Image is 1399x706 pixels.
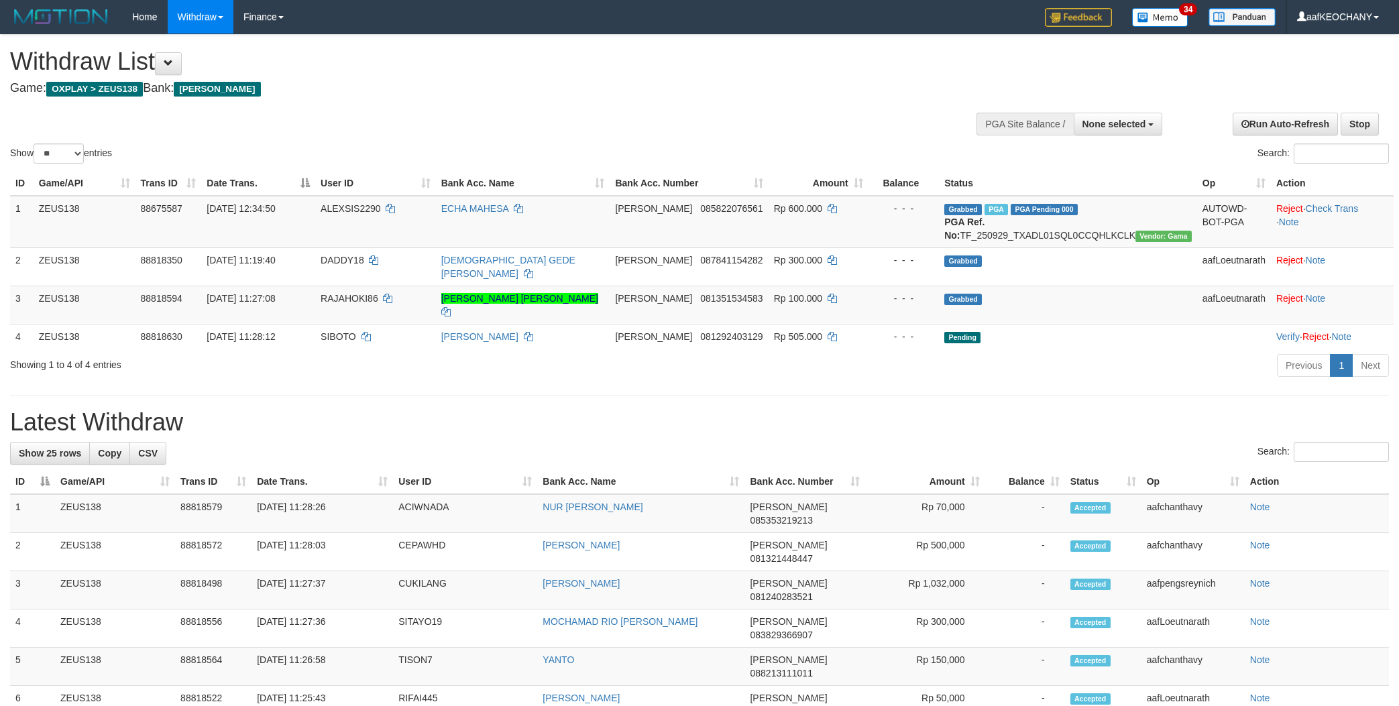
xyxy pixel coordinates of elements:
[1070,579,1111,590] span: Accepted
[89,442,130,465] a: Copy
[700,293,763,304] span: Copy 081351534583 to clipboard
[10,286,34,324] td: 3
[441,331,518,342] a: [PERSON_NAME]
[55,571,175,609] td: ZEUS138
[10,469,55,494] th: ID: activate to sort column descending
[175,494,251,533] td: 88818579
[1276,331,1300,342] a: Verify
[175,648,251,686] td: 88818564
[1141,571,1245,609] td: aafpengsreynich
[441,203,508,214] a: ECHA MAHESA
[10,648,55,686] td: 5
[10,324,34,349] td: 4
[55,469,175,494] th: Game/API: activate to sort column ascending
[393,469,537,494] th: User ID: activate to sort column ascending
[750,515,812,526] span: Copy 085353219213 to clipboard
[10,82,919,95] h4: Game: Bank:
[34,324,135,349] td: ZEUS138
[175,571,251,609] td: 88818498
[1011,204,1078,215] span: PGA Pending
[543,502,642,512] a: NUR [PERSON_NAME]
[700,331,763,342] span: Copy 081292403129 to clipboard
[1074,113,1163,135] button: None selected
[10,609,55,648] td: 4
[750,591,812,602] span: Copy 081240283521 to clipboard
[10,247,34,286] td: 2
[1330,354,1353,377] a: 1
[1277,354,1331,377] a: Previous
[10,494,55,533] td: 1
[174,82,260,97] span: [PERSON_NAME]
[744,469,864,494] th: Bank Acc. Number: activate to sort column ascending
[944,204,982,215] span: Grabbed
[869,171,939,196] th: Balance
[1197,286,1271,324] td: aafLoeutnarath
[207,331,275,342] span: [DATE] 11:28:12
[10,571,55,609] td: 3
[251,648,393,686] td: [DATE] 11:26:58
[543,540,620,550] a: [PERSON_NAME]
[874,330,934,343] div: - - -
[251,469,393,494] th: Date Trans.: activate to sort column ascending
[1271,286,1394,324] td: ·
[1250,654,1270,665] a: Note
[537,469,744,494] th: Bank Acc. Name: activate to sort column ascending
[543,693,620,703] a: [PERSON_NAME]
[251,533,393,571] td: [DATE] 11:28:03
[321,293,378,304] span: RAJAHOKI86
[1271,247,1394,286] td: ·
[1070,502,1111,514] span: Accepted
[141,203,182,214] span: 88675587
[1257,143,1389,164] label: Search:
[1271,324,1394,349] td: · ·
[10,409,1389,436] h1: Latest Withdraw
[615,293,692,304] span: [PERSON_NAME]
[1233,113,1338,135] a: Run Auto-Refresh
[1279,217,1299,227] a: Note
[1257,442,1389,462] label: Search:
[1352,354,1389,377] a: Next
[750,668,812,679] span: Copy 088213111011 to clipboard
[1082,119,1146,129] span: None selected
[1250,502,1270,512] a: Note
[865,533,985,571] td: Rp 500,000
[10,533,55,571] td: 2
[1209,8,1276,26] img: panduan.png
[774,293,822,304] span: Rp 100.000
[251,571,393,609] td: [DATE] 11:27:37
[10,442,90,465] a: Show 25 rows
[321,255,364,266] span: DADDY18
[1197,171,1271,196] th: Op: activate to sort column ascending
[135,171,202,196] th: Trans ID: activate to sort column ascending
[1306,293,1326,304] a: Note
[393,533,537,571] td: CEPAWHD
[1294,442,1389,462] input: Search:
[10,143,112,164] label: Show entries
[985,533,1065,571] td: -
[34,143,84,164] select: Showentries
[1141,648,1245,686] td: aafchanthavy
[138,448,158,459] span: CSV
[1250,693,1270,703] a: Note
[55,494,175,533] td: ZEUS138
[1276,255,1303,266] a: Reject
[1271,171,1394,196] th: Action
[944,255,982,267] span: Grabbed
[141,331,182,342] span: 88818630
[750,578,827,589] span: [PERSON_NAME]
[700,203,763,214] span: Copy 085822076561 to clipboard
[615,255,692,266] span: [PERSON_NAME]
[939,171,1197,196] th: Status
[10,196,34,248] td: 1
[615,331,692,342] span: [PERSON_NAME]
[750,502,827,512] span: [PERSON_NAME]
[207,293,275,304] span: [DATE] 11:27:08
[175,609,251,648] td: 88818556
[874,253,934,267] div: - - -
[774,203,822,214] span: Rp 600.000
[976,113,1073,135] div: PGA Site Balance /
[1250,540,1270,550] a: Note
[1276,293,1303,304] a: Reject
[1070,540,1111,552] span: Accepted
[1070,617,1111,628] span: Accepted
